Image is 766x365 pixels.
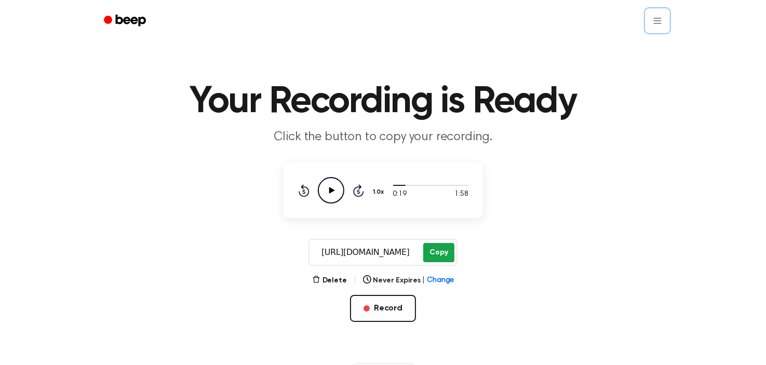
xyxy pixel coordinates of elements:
[454,189,468,200] span: 1:58
[423,243,454,262] button: Copy
[422,275,425,286] span: |
[645,8,670,33] button: Open menu
[372,183,388,201] button: 1.0x
[353,274,357,287] span: |
[427,275,454,286] span: Change
[363,275,454,286] button: Never Expires|Change
[350,295,416,322] button: Record
[184,129,583,146] p: Click the button to copy your recording.
[393,189,407,200] span: 0:19
[117,83,649,120] h1: Your Recording is Ready
[312,275,347,286] button: Delete
[97,11,155,31] a: Beep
